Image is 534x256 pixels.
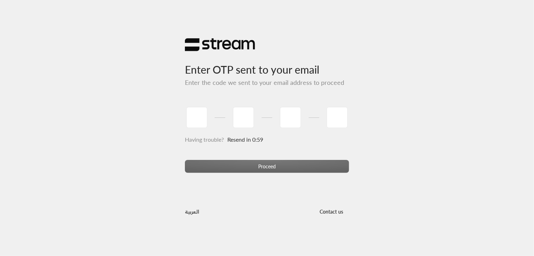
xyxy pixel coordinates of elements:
[314,209,349,215] a: Contact us
[185,52,349,76] h3: Enter OTP sent to your email
[185,136,224,143] span: Having trouble?
[227,136,263,143] span: Resend in 0:59
[185,38,255,52] img: Stream Logo
[185,205,199,218] a: العربية
[314,205,349,218] button: Contact us
[185,79,349,87] h5: Enter the code we sent to your email address to proceed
